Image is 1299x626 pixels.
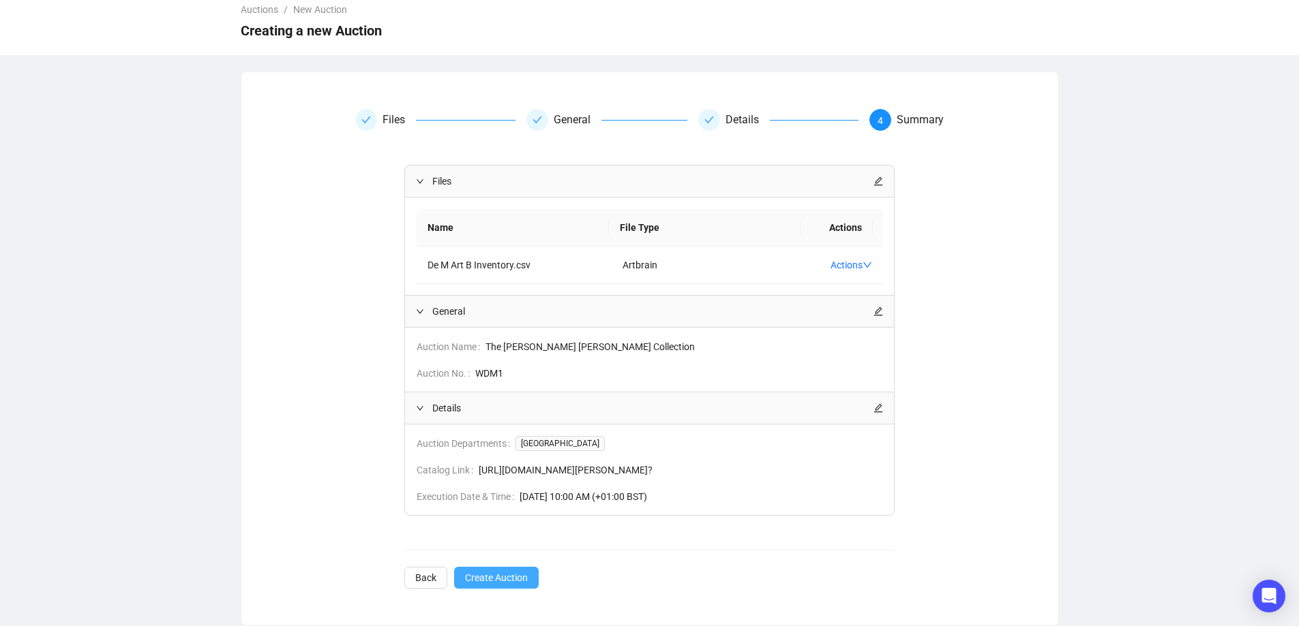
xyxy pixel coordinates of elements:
a: Actions [831,260,872,270]
span: [GEOGRAPHIC_DATA] [516,436,605,451]
span: 4 [878,115,883,126]
span: Auction Name [417,339,486,354]
span: [URL][DOMAIN_NAME][PERSON_NAME]? [479,463,883,478]
span: expanded [416,404,424,412]
div: General [526,109,687,131]
span: Execution Date & Time [417,489,520,504]
span: Auction No. [417,366,475,381]
div: Details [698,109,858,131]
th: Actions [801,209,873,247]
li: / [284,2,288,17]
div: Detailsedit [405,392,894,424]
span: The [PERSON_NAME] [PERSON_NAME] Collection [486,339,883,354]
div: Open Intercom Messenger [1253,580,1285,612]
div: Files [383,109,416,131]
th: File Type [609,209,801,247]
a: New Auction [290,2,350,17]
th: Name [417,209,609,247]
div: General [554,109,601,131]
span: expanded [416,307,424,315]
span: Creating a new Auction [241,20,382,42]
div: Summary [897,109,944,131]
span: Back [415,570,436,585]
span: Auction Departments [417,436,516,451]
div: Files [355,109,516,131]
div: Filesedit [405,166,894,197]
span: check [361,115,371,125]
a: Auctions [238,2,281,17]
button: Create Auction [454,567,539,589]
span: [DATE] 10:00 AM (+01:00 BST) [520,489,883,504]
span: edit [874,176,883,186]
span: check [533,115,542,125]
td: De M Art B Inventory.csv [417,247,612,284]
span: edit [874,403,883,413]
span: check [704,115,714,125]
span: down [863,260,872,270]
span: expanded [416,177,424,185]
span: Artbrain [623,260,657,270]
span: edit [874,307,883,316]
div: Generaledit [405,296,894,327]
span: WDM1 [475,366,883,381]
span: Details [432,401,874,416]
span: Catalog Link [417,463,479,478]
span: Files [432,174,874,189]
span: Create Auction [465,570,528,585]
div: Details [726,109,770,131]
button: Back [404,567,447,589]
div: 4Summary [869,109,944,131]
span: General [432,304,874,319]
